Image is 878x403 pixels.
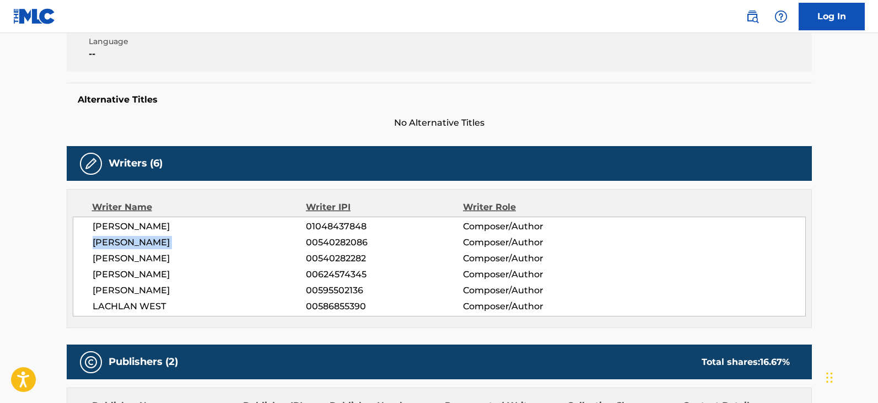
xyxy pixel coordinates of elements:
iframe: Chat Widget [823,350,878,403]
span: Composer/Author [463,300,606,313]
span: 00586855390 [306,300,462,313]
h5: Writers (6) [109,157,163,170]
div: Writer Name [92,201,306,214]
span: 00624574345 [306,268,462,281]
img: Writers [84,157,98,170]
img: Publishers [84,356,98,369]
span: No Alternative Titles [67,116,812,130]
h5: Alternative Titles [78,94,801,105]
span: Composer/Author [463,284,606,297]
img: search [746,10,759,23]
a: Public Search [741,6,763,28]
span: [PERSON_NAME] [93,220,306,233]
span: [PERSON_NAME] [93,236,306,249]
h5: Publishers (2) [109,356,178,368]
span: [PERSON_NAME] [93,252,306,265]
span: LACHLAN WEST [93,300,306,313]
span: Composer/Author [463,236,606,249]
span: [PERSON_NAME] [93,268,306,281]
div: Drag [826,361,833,394]
span: -- [89,47,267,61]
img: help [774,10,788,23]
span: 00595502136 [306,284,462,297]
img: MLC Logo [13,8,56,24]
span: 16.67 % [760,357,790,367]
div: Writer Role [463,201,606,214]
span: 00540282282 [306,252,462,265]
span: Composer/Author [463,268,606,281]
span: Composer/Author [463,220,606,233]
span: 01048437848 [306,220,462,233]
span: Language [89,36,267,47]
span: 00540282086 [306,236,462,249]
span: [PERSON_NAME] [93,284,306,297]
span: Composer/Author [463,252,606,265]
a: Log In [799,3,865,30]
div: Writer IPI [306,201,463,214]
div: Total shares: [702,356,790,369]
div: Help [770,6,792,28]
